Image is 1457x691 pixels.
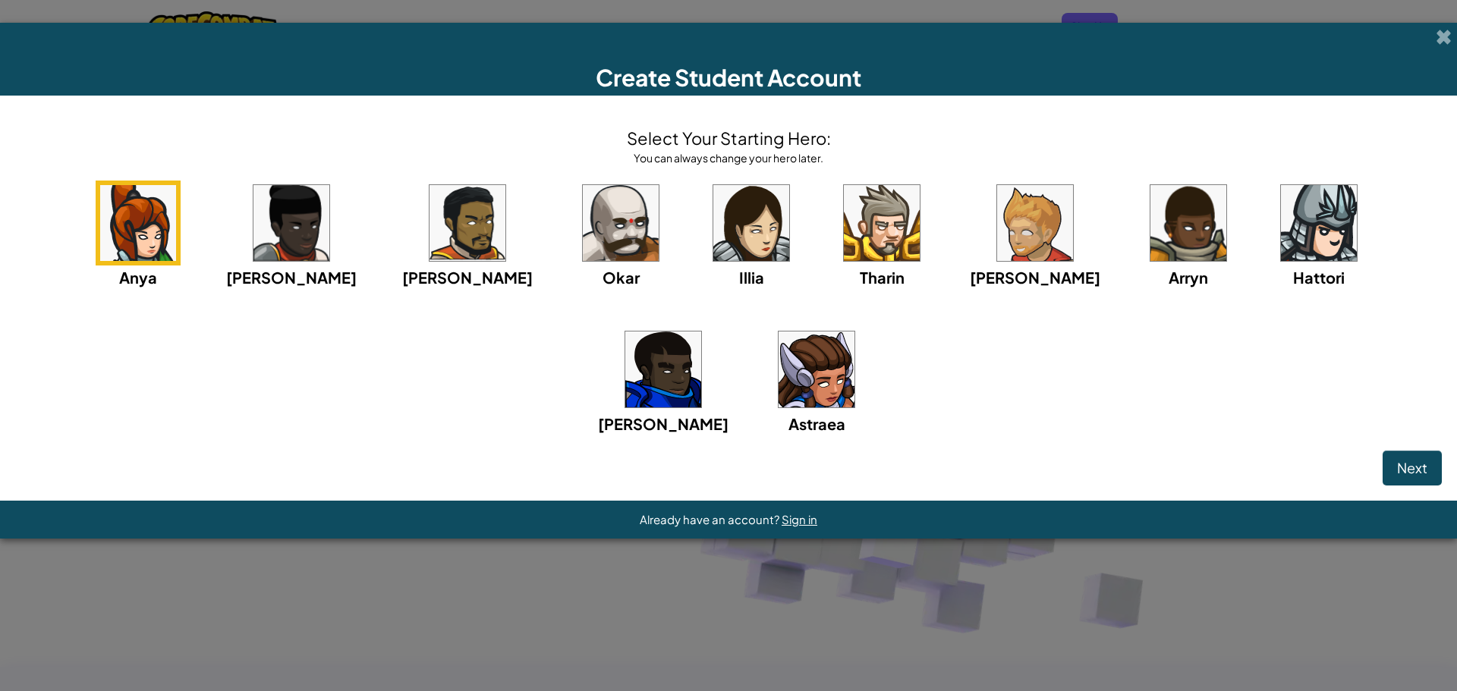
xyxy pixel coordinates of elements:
[402,268,533,287] span: [PERSON_NAME]
[1293,268,1345,287] span: Hattori
[1281,185,1357,261] img: portrait.png
[596,63,861,92] span: Create Student Account
[100,185,176,261] img: portrait.png
[603,268,640,287] span: Okar
[788,414,845,433] span: Astraea
[970,268,1100,287] span: [PERSON_NAME]
[844,185,920,261] img: portrait.png
[627,126,831,150] h4: Select Your Starting Hero:
[997,185,1073,261] img: portrait.png
[253,185,329,261] img: portrait.png
[583,185,659,261] img: portrait.png
[713,185,789,261] img: portrait.png
[625,331,701,407] img: portrait.png
[640,512,782,526] span: Already have an account?
[119,268,157,287] span: Anya
[1397,459,1427,476] span: Next
[430,185,505,261] img: portrait.png
[1169,268,1208,287] span: Arryn
[1150,185,1226,261] img: portrait.png
[598,414,728,433] span: [PERSON_NAME]
[779,331,854,407] img: portrait.png
[1383,451,1442,485] button: Next
[782,512,817,526] a: Sign in
[226,268,357,287] span: [PERSON_NAME]
[627,150,831,165] div: You can always change your hero later.
[860,268,905,287] span: Tharin
[739,268,764,287] span: Illia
